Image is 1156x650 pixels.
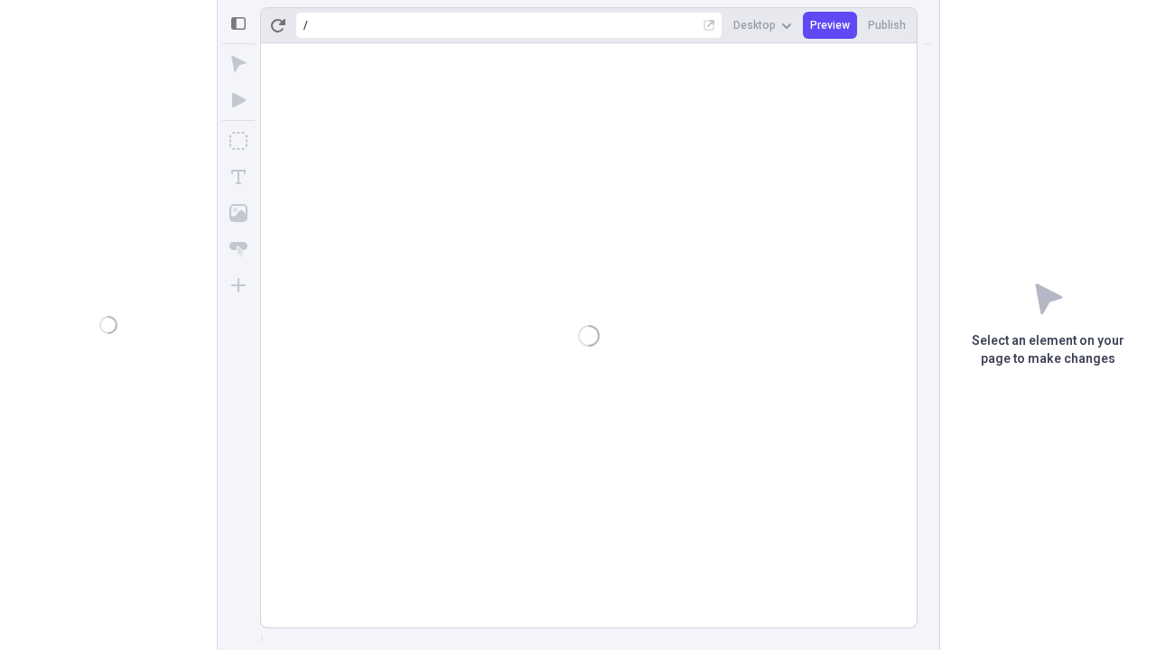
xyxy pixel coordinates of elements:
[303,18,308,32] div: /
[733,18,776,32] span: Desktop
[222,161,255,193] button: Text
[803,12,857,39] button: Preview
[222,233,255,265] button: Button
[868,18,906,32] span: Publish
[861,12,913,39] button: Publish
[810,18,850,32] span: Preview
[940,332,1156,368] p: Select an element on your page to make changes
[222,125,255,157] button: Box
[726,12,799,39] button: Desktop
[222,197,255,229] button: Image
